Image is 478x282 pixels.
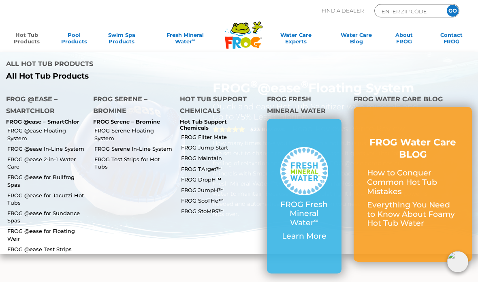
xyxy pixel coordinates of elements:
a: Hot TubProducts [8,32,45,48]
a: All Hot Tub Products [6,72,233,81]
p: Learn More [280,232,329,241]
a: ContactFROG [433,32,470,48]
a: Hot Tub Support Chemicals [180,118,227,131]
a: FROG @ease Test Strips [7,246,87,253]
p: FROG Fresh Mineral Water [280,200,329,228]
p: FROG @ease – SmartChlor [6,119,81,125]
h4: FROG Water Care Blog [354,93,472,107]
a: Fresh MineralWater∞ [151,32,220,48]
a: PoolProducts [55,32,92,48]
a: FROG SooTHe™ [181,197,261,204]
a: FROG Jump Start [181,144,261,151]
sup: ∞ [192,38,195,42]
h4: FROG @ease – SmartChlor [6,93,81,119]
a: FROG @ease 2-in-1 Water Care [7,156,87,170]
a: FROG @ease for Bullfrog Spas [7,173,87,188]
img: openIcon [447,251,468,272]
a: FROG Maintain [181,154,261,162]
a: FROG Water Care BLOG How to Conquer Common Hot Tub Mistakes Everything You Need to Know About Foa... [367,137,459,233]
a: FROG TArget™ [181,165,261,173]
a: FROG DropH™ [181,176,261,183]
a: FROG Filter Mate [181,133,261,141]
a: FROG Serene In-Line System [94,145,174,152]
a: AboutFROG [386,32,423,48]
sup: ∞ [314,217,318,224]
p: How to Conquer Common Hot Tub Mistakes [367,169,459,196]
h3: FROG Water Care BLOG [367,137,459,161]
a: FROG Test Strips for Hot Tubs [94,156,174,170]
a: FROG Serene Floating System [94,127,174,141]
a: FROG @ease for Floating Weir [7,227,87,242]
h4: Hot Tub Support Chemicals [180,93,255,119]
h4: FROG Fresh Mineral Water [267,93,342,119]
input: GO [447,5,459,17]
a: FROG @ease for Jacuzzi Hot Tubs [7,192,87,206]
a: FROG @ease Floating System [7,127,87,141]
h4: FROG Serene – Bromine [93,93,168,119]
p: Find A Dealer [322,4,364,17]
a: FROG JumpH™ [181,186,261,194]
h4: All Hot Tub Products [6,58,233,72]
input: Zip Code Form [381,6,435,16]
a: FROG @ease for Sundance Spas [7,209,87,224]
a: FROG @ease In-Line System [7,145,87,152]
p: FROG Serene – Bromine [93,119,168,125]
a: Swim SpaProducts [103,32,140,48]
a: FROG StoMPS™ [181,207,261,215]
p: Everything You Need to Know About Foamy Hot Tub Water [367,201,459,228]
a: Water CareExperts [265,32,327,48]
a: FROG Fresh Mineral Water∞ Learn More [280,147,329,245]
a: Water CareBlog [338,32,375,48]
